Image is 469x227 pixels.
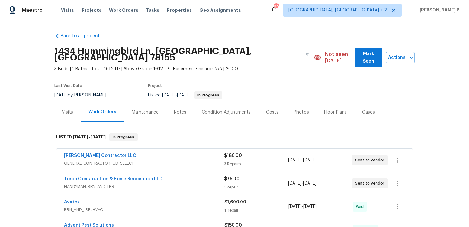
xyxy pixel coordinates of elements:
[288,157,316,163] span: -
[54,91,114,99] div: by [PERSON_NAME]
[148,93,222,97] span: Listed
[274,4,278,10] div: 69
[224,207,288,214] div: 1 Repair
[162,93,175,97] span: [DATE]
[54,48,302,61] h2: 1434 Hummingbird Ln, [GEOGRAPHIC_DATA], [GEOGRAPHIC_DATA] 78155
[88,109,116,115] div: Work Orders
[288,7,387,13] span: [GEOGRAPHIC_DATA], [GEOGRAPHIC_DATA] + 2
[56,133,106,141] h6: LISTED
[303,204,317,209] span: [DATE]
[288,181,301,186] span: [DATE]
[202,109,251,116] div: Condition Adjustments
[162,93,190,97] span: -
[148,84,162,88] span: Project
[22,7,43,13] span: Maestro
[174,109,186,116] div: Notes
[73,135,106,139] span: -
[64,207,224,213] span: BRN_AND_LRR, HVAC
[356,203,366,210] span: Paid
[132,109,159,116] div: Maintenance
[61,7,74,13] span: Visits
[224,200,246,204] span: $1,600.00
[288,158,301,162] span: [DATE]
[288,203,317,210] span: -
[302,49,314,60] button: Copy Address
[355,48,382,67] button: Mark Seen
[64,160,224,167] span: GENERAL_CONTRACTOR, OD_SELECT
[224,161,288,167] div: 3 Repairs
[266,109,279,116] div: Costs
[64,200,80,204] a: Avatex
[224,177,240,181] span: $75.00
[325,51,351,64] span: Not seen [DATE]
[82,7,101,13] span: Projects
[109,7,138,13] span: Work Orders
[294,109,309,116] div: Photos
[355,180,387,187] span: Sent to vendor
[360,50,377,66] span: Mark Seen
[54,66,314,72] span: 3 Beds | 1 Baths | Total: 1612 ft² | Above Grade: 1612 ft² | Basement Finished: N/A | 2000
[177,93,190,97] span: [DATE]
[224,153,242,158] span: $180.00
[199,7,241,13] span: Geo Assignments
[54,93,68,97] span: [DATE]
[224,184,288,190] div: 1 Repair
[110,134,137,140] span: In Progress
[54,127,415,147] div: LISTED [DATE]-[DATE]In Progress
[167,7,192,13] span: Properties
[195,93,222,97] span: In Progress
[54,33,115,39] a: Back to all projects
[90,135,106,139] span: [DATE]
[73,135,88,139] span: [DATE]
[64,183,224,190] span: HANDYMAN, BRN_AND_LRR
[288,180,316,187] span: -
[324,109,347,116] div: Floor Plans
[303,158,316,162] span: [DATE]
[355,157,387,163] span: Sent to vendor
[146,8,159,12] span: Tasks
[64,177,163,181] a: Torch Construction & Home Renovation LLC
[288,204,302,209] span: [DATE]
[362,109,375,116] div: Cases
[386,52,415,64] button: Actions
[303,181,316,186] span: [DATE]
[62,109,73,116] div: Visits
[54,84,82,88] span: Last Visit Date
[391,54,410,62] span: Actions
[417,7,459,13] span: [PERSON_NAME] P
[64,153,136,158] a: [PERSON_NAME] Contractor LLC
